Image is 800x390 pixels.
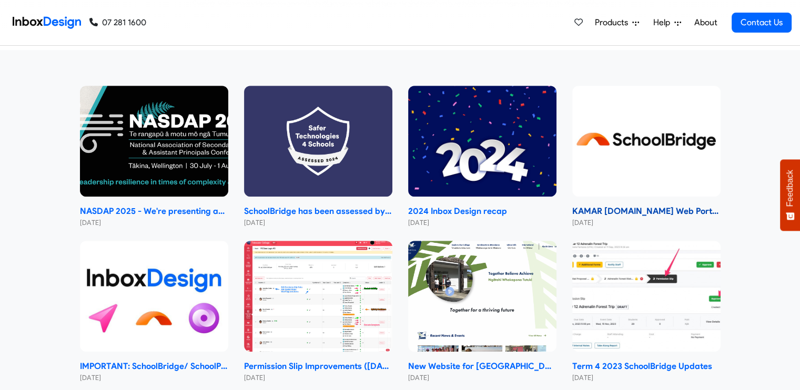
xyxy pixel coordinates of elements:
strong: IMPORTANT: SchoolBridge/ SchoolPoint Data- Sharing Information- NEW 2024 [80,360,228,373]
strong: 2024 Inbox Design recap [408,205,556,218]
strong: KAMAR [DOMAIN_NAME] Web Portal 2024 Changeover [572,205,721,218]
small: [DATE] [244,218,392,228]
strong: New Website for [GEOGRAPHIC_DATA] [408,360,556,373]
img: NASDAP 2025 - We're presenting about SchoolPoint and SchoolBridge [80,86,228,197]
a: Help [649,12,685,33]
small: [DATE] [572,218,721,228]
a: 07 281 1600 [89,16,146,29]
a: IMPORTANT: SchoolBridge/ SchoolPoint Data- Sharing Information- NEW 2024 IMPORTANT: SchoolBridge/... [80,241,228,383]
a: About [691,12,720,33]
img: 2024 Inbox Design recap [408,86,556,197]
small: [DATE] [408,218,556,228]
a: Permission Slip Improvements (June 2024) Permission Slip Improvements ([DATE]) [DATE] [244,241,392,383]
strong: Permission Slip Improvements ([DATE]) [244,360,392,373]
a: Products [591,12,643,33]
a: NASDAP 2025 - We're presenting about SchoolPoint and SchoolBridge NASDAP 2025 - We're presenting ... [80,86,228,228]
strong: Term 4 2023 SchoolBridge Updates [572,360,721,373]
small: [DATE] [244,373,392,383]
strong: NASDAP 2025 - We're presenting about SchoolPoint and SchoolBridge [80,205,228,218]
small: [DATE] [408,373,556,383]
img: Permission Slip Improvements (June 2024) [244,241,392,352]
img: New Website for Whangaparāoa College [408,241,556,352]
img: IMPORTANT: SchoolBridge/ SchoolPoint Data- Sharing Information- NEW 2024 [80,241,228,352]
img: KAMAR school.kiwi Web Portal 2024 Changeover [572,86,721,197]
a: Term 4 2023 SchoolBridge Updates Term 4 2023 SchoolBridge Updates [DATE] [572,241,721,383]
span: Feedback [785,170,795,207]
a: 2024 Inbox Design recap 2024 Inbox Design recap [DATE] [408,86,556,228]
img: Term 4 2023 SchoolBridge Updates [572,241,721,352]
small: [DATE] [80,218,228,228]
span: Products [595,16,632,29]
small: [DATE] [80,373,228,383]
button: Feedback - Show survey [780,159,800,231]
a: Contact Us [732,13,792,33]
a: New Website for Whangaparāoa College New Website for [GEOGRAPHIC_DATA] [DATE] [408,241,556,383]
strong: SchoolBridge has been assessed by Safer Technologies 4 Schools (ST4S) [244,205,392,218]
a: KAMAR school.kiwi Web Portal 2024 Changeover KAMAR [DOMAIN_NAME] Web Portal 2024 Changeover [DATE] [572,86,721,228]
span: Help [653,16,674,29]
small: [DATE] [572,373,721,383]
img: SchoolBridge has been assessed by Safer Technologies 4 Schools (ST4S) [244,86,392,197]
a: SchoolBridge has been assessed by Safer Technologies 4 Schools (ST4S) SchoolBridge has been asses... [244,86,392,228]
